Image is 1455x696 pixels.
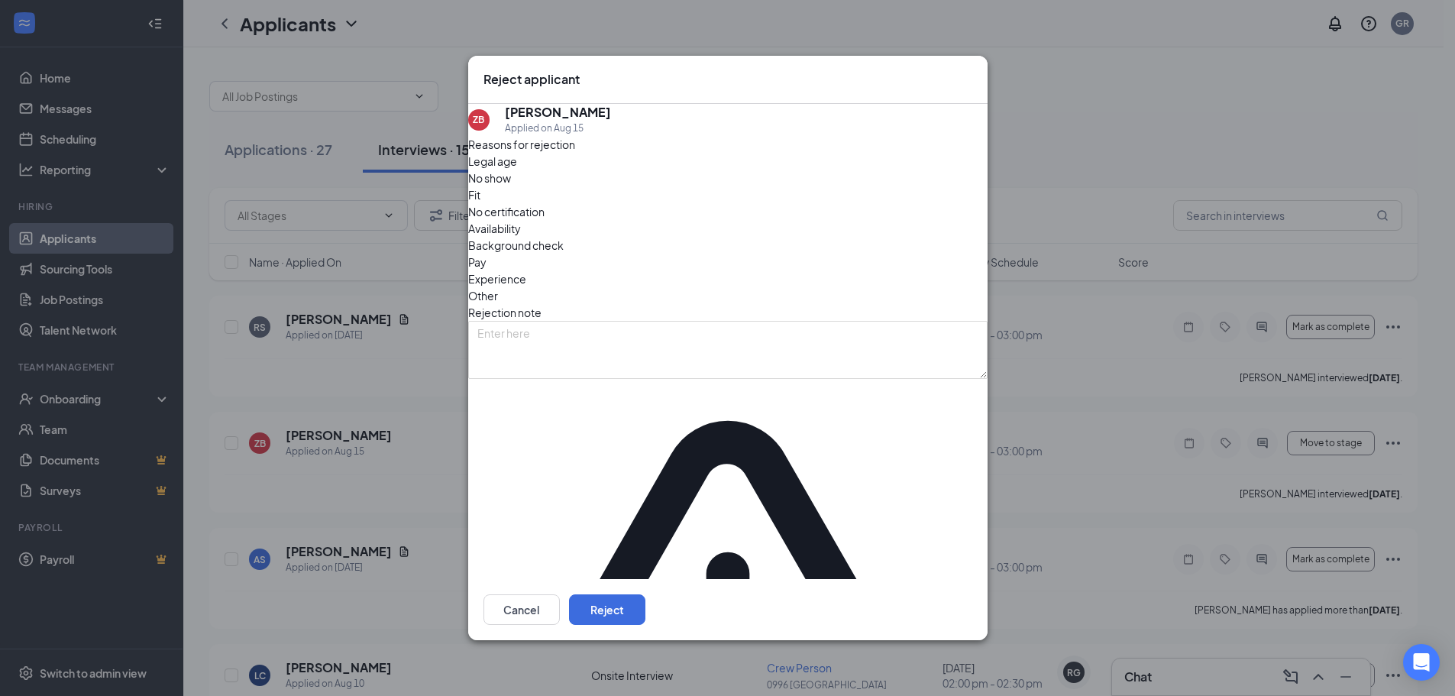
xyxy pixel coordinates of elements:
span: Experience [468,270,526,287]
span: Reasons for rejection [468,138,575,151]
button: Reject [569,594,645,625]
span: Legal age [468,153,517,170]
div: Open Intercom Messenger [1403,644,1440,681]
div: Applied on Aug 15 [505,121,611,136]
span: Fit [468,186,480,203]
div: ZB [473,113,484,126]
span: No show [468,170,511,186]
span: Availability [468,220,521,237]
h3: Reject applicant [483,71,580,88]
span: No certification [468,203,545,220]
button: Cancel [483,594,560,625]
span: Other [468,287,498,304]
span: Rejection note [468,306,542,319]
span: Background check [468,237,564,254]
span: Pay [468,254,487,270]
h5: [PERSON_NAME] [505,104,611,121]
